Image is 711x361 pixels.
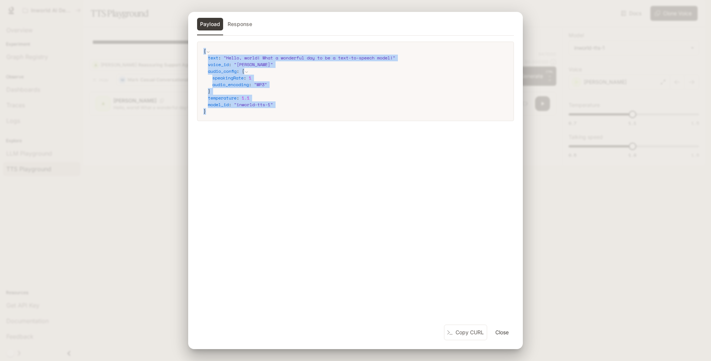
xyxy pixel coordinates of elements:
[242,95,250,101] span: 1.1
[254,81,267,88] span: " MP3 "
[212,81,249,88] span: audio_encoding
[208,101,229,108] span: model_id
[208,68,237,74] span: audio_config
[208,55,508,61] div: :
[234,101,273,108] span: " inworld-tts-1 "
[225,18,255,30] button: Response
[212,81,508,88] div: :
[208,95,508,101] div: :
[242,68,244,74] span: {
[490,325,514,340] button: Close
[208,55,218,61] span: text
[208,88,210,94] span: }
[208,68,508,95] div: :
[208,95,237,101] span: temperature
[212,75,244,81] span: speakingRate
[249,75,251,81] span: 1
[234,61,273,68] span: " [PERSON_NAME] "
[212,75,508,81] div: :
[203,48,206,54] span: {
[223,55,395,61] span: " Hello, world! What a wonderful day to be a text-to-speech model! "
[208,101,508,108] div: :
[208,61,229,68] span: voice_id
[203,108,206,114] span: }
[208,61,508,68] div: :
[444,325,487,341] button: Copy CURL
[197,18,223,30] button: Payload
